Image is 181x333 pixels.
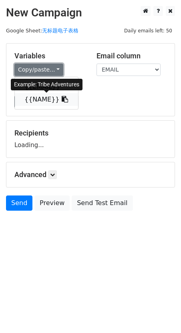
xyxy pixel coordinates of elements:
[121,28,175,34] a: Daily emails left: 50
[121,26,175,35] span: Daily emails left: 50
[6,6,175,20] h2: New Campaign
[14,52,84,60] h5: Variables
[141,295,181,333] iframe: Chat Widget
[11,79,82,90] div: Example: Tribe Adventures
[6,195,32,211] a: Send
[14,64,63,76] a: Copy/paste...
[34,195,70,211] a: Preview
[97,52,167,60] h5: Email column
[14,129,167,150] div: Loading...
[72,195,133,211] a: Send Test Email
[14,170,167,179] h5: Advanced
[15,93,78,106] a: {{NAME}}
[42,28,78,34] a: 无标题电子表格
[6,28,78,34] small: Google Sheet:
[14,129,167,138] h5: Recipients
